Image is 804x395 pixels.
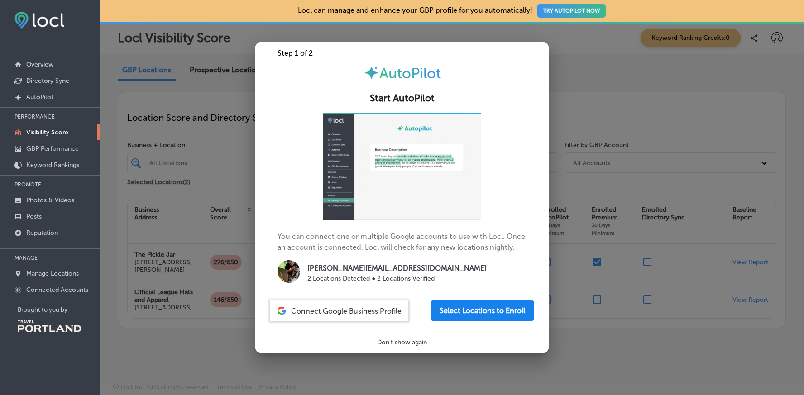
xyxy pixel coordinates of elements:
p: Connected Accounts [26,286,88,294]
img: Travel Portland [18,320,81,332]
p: AutoPilot [26,93,53,101]
p: Directory Sync [26,77,69,85]
p: Reputation [26,229,58,237]
span: AutoPilot [379,65,441,82]
button: Select Locations to Enroll [431,300,534,321]
p: Photos & Videos [26,196,74,204]
p: 2 Locations Detected ● 2 Locations Verified [307,274,487,283]
p: You can connect one or multiple Google accounts to use with Locl. Once an account is connected, L... [278,113,526,286]
img: autopilot-icon [364,65,379,81]
div: Step 1 of 2 [255,49,549,57]
p: Brought to you by [18,306,100,313]
button: TRY AUTOPILOT NOW [537,4,606,18]
p: GBP Performance [26,145,79,152]
span: Connect Google Business Profile [291,307,402,315]
img: ap-gif [323,113,481,220]
p: Keyword Rankings [26,161,79,169]
h2: Start AutoPilot [266,93,538,104]
p: Posts [26,213,42,220]
p: Overview [26,61,53,68]
p: [PERSON_NAME][EMAIL_ADDRESS][DOMAIN_NAME] [307,263,487,274]
p: Manage Locations [26,270,79,277]
p: Don't show again [377,338,427,346]
img: fda3e92497d09a02dc62c9cd864e3231.png [14,12,64,29]
p: Visibility Score [26,128,68,136]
